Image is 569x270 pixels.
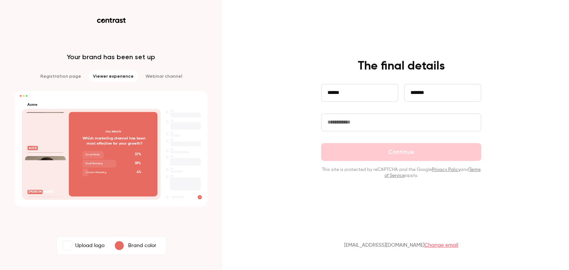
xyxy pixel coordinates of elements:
a: Change email [425,243,458,248]
a: Terms of Service [385,168,481,178]
p: Your brand has been set up [67,53,155,61]
button: Brand color [109,238,164,253]
div: Domaine [38,44,57,48]
a: Privacy Policy [432,168,460,172]
p: [EMAIL_ADDRESS][DOMAIN_NAME] [344,242,458,249]
div: Domaine: [DOMAIN_NAME] [19,19,84,25]
div: v 4.0.25 [21,12,36,18]
h4: The final details [358,59,445,74]
li: Viewer experience [89,70,138,82]
img: logo_orange.svg [12,12,18,18]
li: Registration page [36,70,86,82]
label: AcmeUpload logo [58,238,109,253]
li: Webinar channel [141,70,187,82]
img: tab_domain_overview_orange.svg [30,43,36,49]
div: Mots-clés [92,44,113,48]
img: Acme [63,241,72,250]
p: This site is protected by reCAPTCHA and the Google and apply. [321,167,481,179]
img: tab_keywords_by_traffic_grey.svg [84,43,90,49]
img: website_grey.svg [12,19,18,25]
p: Brand color [128,242,156,249]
